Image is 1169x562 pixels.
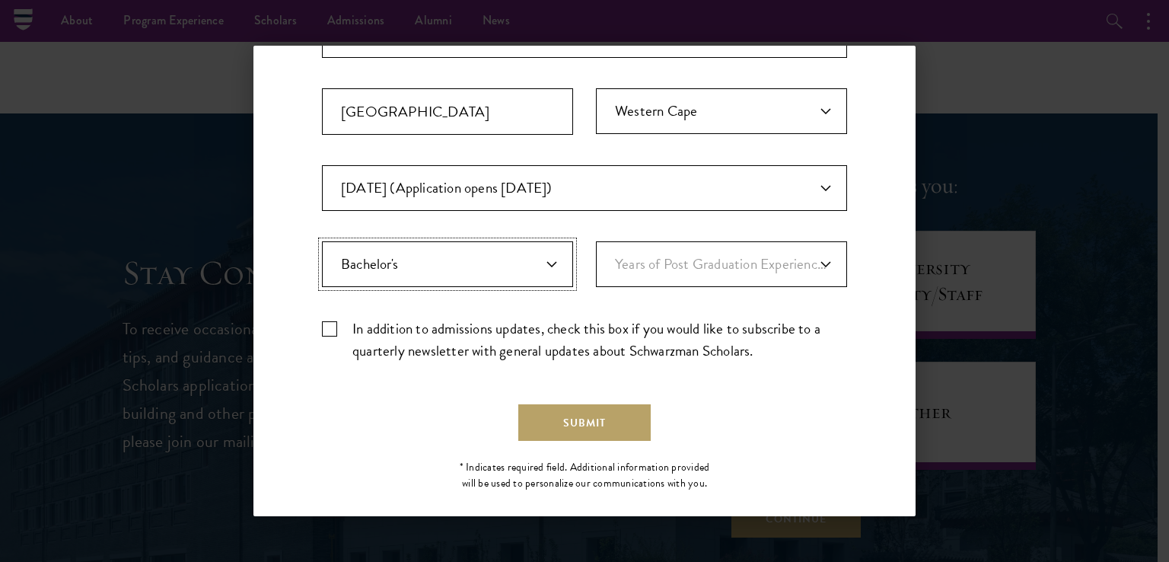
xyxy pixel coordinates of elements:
[596,241,847,287] div: Years of Post Graduation Experience?*
[322,318,847,362] div: Check this box to receive a quarterly newsletter with general updates about Schwarzman Scholars.
[322,165,847,211] div: Anticipated Entry Term*
[322,88,573,135] input: City
[322,318,847,362] label: In addition to admissions updates, check this box if you would like to subscribe to a quarterly n...
[322,241,573,287] div: Highest Level of Degree?*
[518,404,651,441] button: Submit
[454,459,716,491] div: * Indicates required field. Additional information provided will be used to personalize our commu...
